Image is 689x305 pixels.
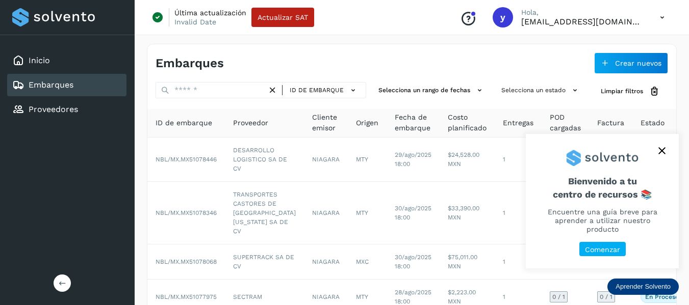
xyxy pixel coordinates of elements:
p: Aprender Solvento [616,283,671,291]
span: Limpiar filtros [601,87,643,96]
td: TRANSPORTES CASTORES DE [GEOGRAPHIC_DATA][US_STATE] SA DE CV [225,182,304,244]
span: Entregas [503,118,533,128]
td: MXC [348,244,387,280]
td: $33,390.00 MXN [440,182,495,244]
p: Invalid Date [174,17,216,26]
span: Actualizar SAT [258,14,308,21]
td: DESARROLLO LOGISTICO SA DE CV [225,137,304,182]
button: Selecciona un rango de fechas [374,82,489,99]
span: 0 / 1 [600,294,613,300]
span: Costo planificado [448,112,487,133]
span: 28/ago/2025 18:00 [395,289,431,305]
td: $24,528.00 MXN [440,137,495,182]
button: close, [654,143,670,158]
button: Limpiar filtros [593,82,668,101]
td: NIAGARA [304,182,348,244]
span: Factura [597,118,624,128]
span: Estado [641,118,665,128]
td: $75,011.00 MXN [440,244,495,280]
button: Actualizar SAT [251,8,314,27]
span: Cliente emisor [312,112,340,133]
button: Comenzar [579,242,626,257]
p: Hola, [521,8,644,17]
span: Fecha de embarque [395,112,431,133]
p: centro de recursos 📚 [538,189,667,200]
a: Proveedores [29,104,78,114]
td: MTY [348,137,387,182]
span: Crear nuevos [615,60,661,67]
div: Aprender Solvento [526,134,679,268]
p: En proceso [645,293,679,300]
td: NIAGARA [304,244,348,280]
span: POD cargadas [550,112,581,133]
span: Bienvenido a tu [538,176,667,200]
div: Proveedores [7,98,126,121]
td: 1 [495,182,542,244]
a: Embarques [29,80,73,90]
span: NBL/MX.MX51078068 [156,258,217,265]
a: Inicio [29,56,50,65]
span: 30/ago/2025 18:00 [395,254,431,270]
span: 30/ago/2025 18:00 [395,205,431,221]
p: yortega@niagarawater.com [521,17,644,26]
span: ID de embarque [290,86,344,95]
button: Crear nuevos [594,52,668,74]
td: SUPERTRACK SA DE CV [225,244,304,280]
span: NBL/MX.MX51077975 [156,293,217,300]
span: ID de embarque [156,118,212,128]
button: ID de embarque [287,83,362,98]
span: Origen [356,118,378,128]
td: 1 [495,244,542,280]
p: Última actualización [174,8,246,17]
span: 29/ago/2025 18:00 [395,151,431,168]
div: Aprender Solvento [607,279,679,295]
span: NBL/MX.MX51078346 [156,209,217,216]
button: Selecciona un estado [497,82,584,99]
div: Embarques [7,74,126,96]
span: NBL/MX.MX51078446 [156,156,217,163]
td: 1 [495,137,542,182]
td: MTY [348,182,387,244]
p: Encuentre una guía breve para aprender a utilizar nuestro producto [538,208,667,233]
td: NIAGARA [304,137,348,182]
span: Proveedor [233,118,268,128]
h4: Embarques [156,56,224,71]
span: 0 / 1 [552,294,565,300]
div: Inicio [7,49,126,72]
p: Comenzar [585,245,620,254]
